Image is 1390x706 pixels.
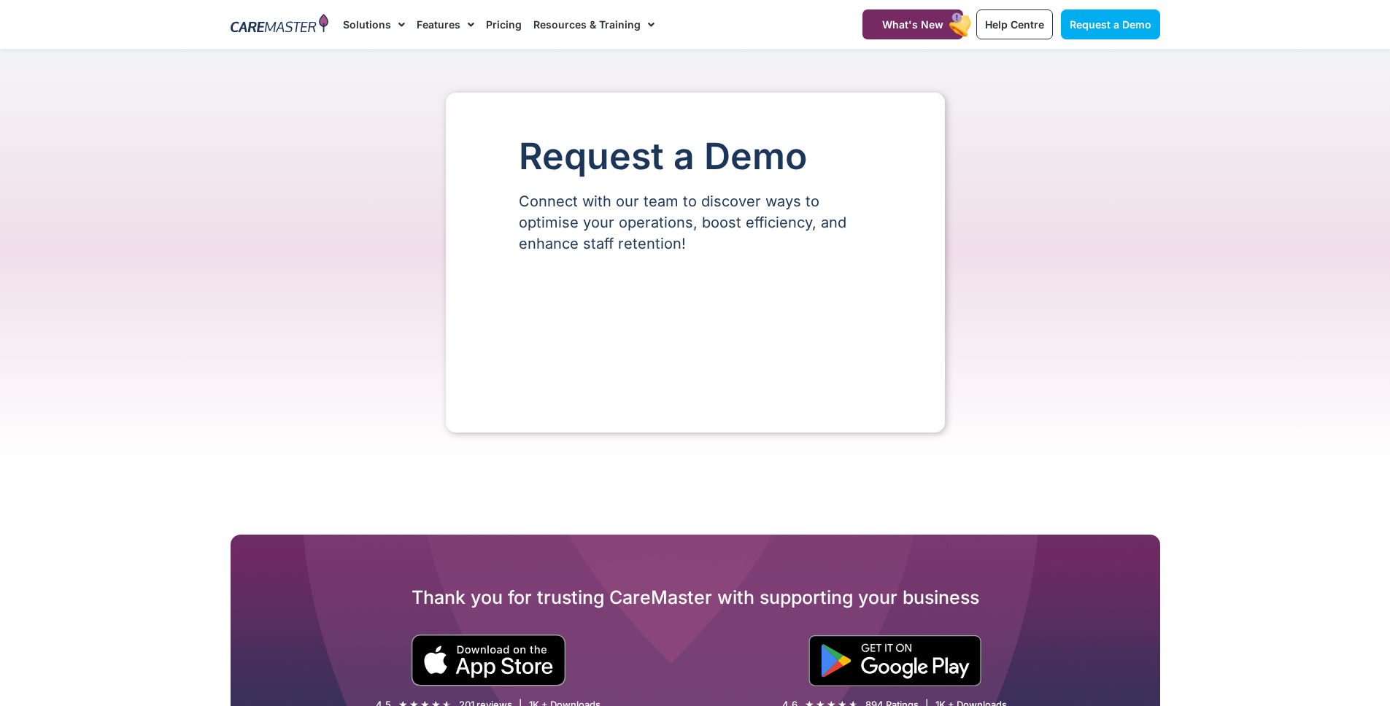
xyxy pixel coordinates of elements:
img: small black download on the apple app store button. [411,635,566,686]
span: Help Centre [985,18,1044,31]
p: Connect with our team to discover ways to optimise your operations, boost efficiency, and enhance... [519,191,872,255]
a: Request a Demo [1061,9,1160,39]
h2: Thank you for trusting CareMaster with supporting your business [231,586,1160,609]
img: CareMaster Logo [231,14,329,36]
h1: Request a Demo [519,136,872,176]
span: Request a Demo [1070,18,1151,31]
img: "Get is on" Black Google play button. [808,635,981,686]
iframe: Form 0 [519,279,872,389]
a: What's New [862,9,963,39]
a: Help Centre [976,9,1053,39]
span: What's New [882,18,943,31]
